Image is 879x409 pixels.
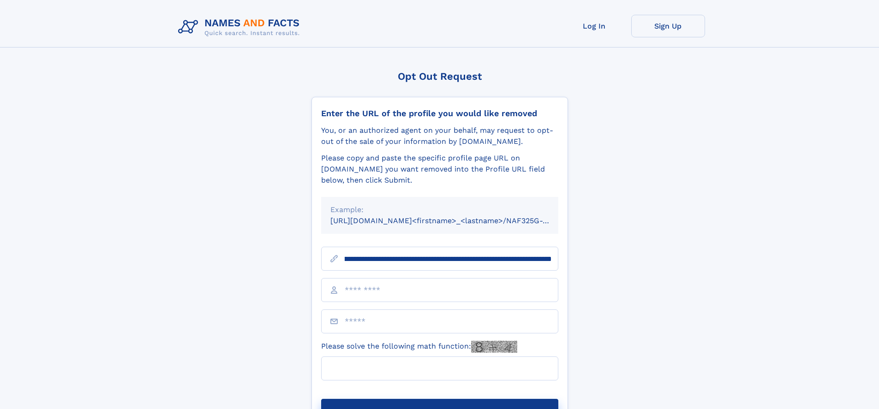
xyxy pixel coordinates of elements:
[321,341,517,353] label: Please solve the following math function:
[321,125,558,147] div: You, or an authorized agent on your behalf, may request to opt-out of the sale of your informatio...
[321,108,558,119] div: Enter the URL of the profile you would like removed
[330,204,549,215] div: Example:
[311,71,568,82] div: Opt Out Request
[330,216,576,225] small: [URL][DOMAIN_NAME]<firstname>_<lastname>/NAF325G-xxxxxxxx
[631,15,705,37] a: Sign Up
[557,15,631,37] a: Log In
[174,15,307,40] img: Logo Names and Facts
[321,153,558,186] div: Please copy and paste the specific profile page URL on [DOMAIN_NAME] you want removed into the Pr...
